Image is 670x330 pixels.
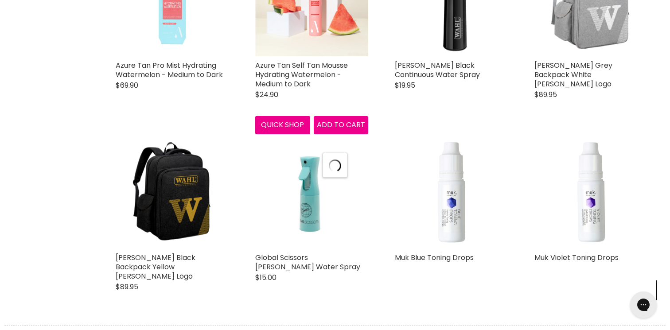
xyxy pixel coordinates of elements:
[534,89,557,100] span: $89.95
[255,252,360,272] a: Global Scissors [PERSON_NAME] Water Spray
[116,80,138,90] span: $69.90
[255,89,278,100] span: $24.90
[314,116,369,134] button: Add to cart
[395,252,474,263] a: Muk Blue Toning Drops
[255,136,368,248] a: Global Scissors Tiffani Water Spray
[395,136,508,248] img: Muk Blue Toning Drops
[116,282,138,292] span: $89.95
[534,60,612,89] a: [PERSON_NAME] Grey Backpack White [PERSON_NAME] Logo
[534,136,647,248] img: Muk Violet Toning Drops
[395,60,480,80] a: [PERSON_NAME] Black Continuous Water Spray
[317,120,365,130] span: Add to cart
[116,136,229,248] img: Wahl Black Backpack Yellow Wahl Logo
[258,136,366,248] img: Global Scissors Tiffani Water Spray
[116,252,195,281] a: [PERSON_NAME] Black Backpack Yellow [PERSON_NAME] Logo
[255,272,277,283] span: $15.00
[534,252,619,263] a: Muk Violet Toning Drops
[626,288,661,321] iframe: Gorgias live chat messenger
[116,60,223,80] a: Azure Tan Pro Mist Hydrating Watermelon - Medium to Dark
[395,80,415,90] span: $19.95
[255,116,310,134] button: Quick shop
[255,60,348,89] a: Azure Tan Self Tan Mousse Hydrating Watermelon - Medium to Dark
